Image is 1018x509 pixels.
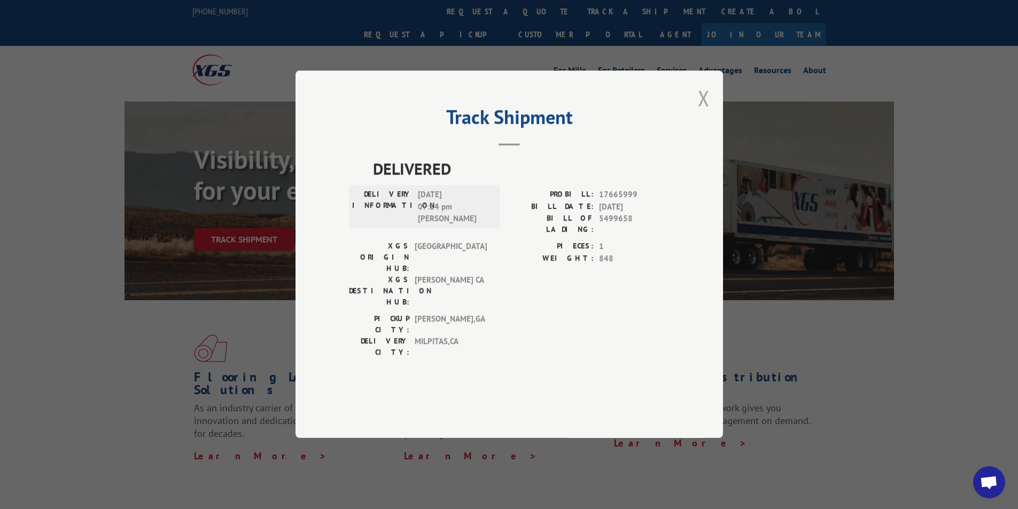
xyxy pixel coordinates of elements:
label: XGS DESTINATION HUB: [349,275,409,308]
label: PROBILL: [509,189,594,201]
label: XGS ORIGIN HUB: [349,241,409,275]
label: PICKUP CITY: [349,314,409,336]
h2: Track Shipment [349,109,670,130]
label: WEIGHT: [509,253,594,265]
label: PIECES: [509,241,594,253]
label: BILL DATE: [509,201,594,213]
div: Open chat [973,466,1005,498]
span: 1 [599,241,670,253]
span: 5499658 [599,213,670,236]
span: [DATE] 07:14 pm [PERSON_NAME] [418,189,490,225]
span: DELIVERED [373,157,670,181]
span: [PERSON_NAME] CA [415,275,487,308]
span: MILPITAS , CA [415,336,487,358]
span: [GEOGRAPHIC_DATA] [415,241,487,275]
span: [DATE] [599,201,670,213]
span: 848 [599,253,670,265]
label: DELIVERY CITY: [349,336,409,358]
label: DELIVERY INFORMATION: [352,189,413,225]
span: 17665999 [599,189,670,201]
button: Close modal [698,84,710,112]
span: [PERSON_NAME] , GA [415,314,487,336]
label: BILL OF LADING: [509,213,594,236]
